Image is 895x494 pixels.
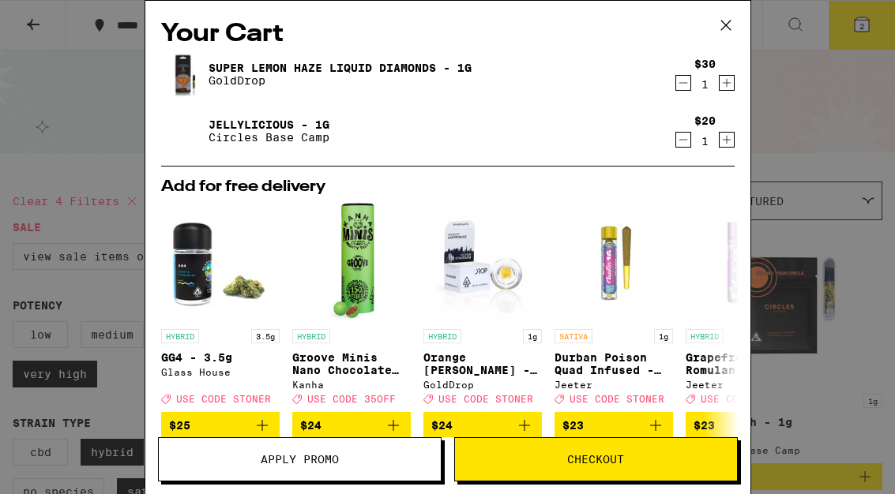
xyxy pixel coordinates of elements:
[694,58,716,70] div: $30
[438,394,533,404] span: USE CODE STONER
[292,351,411,376] p: Groove Minis Nano Chocolate Bites
[161,109,205,153] img: Jellylicious - 1g
[555,203,673,412] a: Open page for Durban Poison Quad Infused - 1g from Jeeter
[292,329,330,343] p: HYBRID
[209,118,329,131] a: Jellylicious - 1g
[161,412,280,439] button: Add to bag
[555,203,673,321] img: Jeeter - Durban Poison Quad Infused - 1g
[161,51,205,98] img: Super Lemon Haze Liquid Diamonds - 1g
[161,351,280,364] p: GG4 - 3.5g
[686,380,804,390] div: Jeeter
[719,132,735,148] button: Increment
[423,380,542,390] div: GoldDrop
[654,329,673,343] p: 1g
[686,329,724,343] p: HYBRID
[686,351,804,376] p: Grapefruit Romulan Quad Infused - 1g
[328,203,375,321] img: Kanha - Groove Minis Nano Chocolate Bites
[694,78,716,91] div: 1
[555,329,592,343] p: SATIVA
[169,419,190,432] span: $25
[161,203,280,321] img: Glass House - GG4 - 3.5g
[209,74,472,87] p: GoldDrop
[694,114,716,127] div: $20
[567,454,624,465] span: Checkout
[161,367,280,377] div: Glass House
[555,412,673,439] button: Add to bag
[701,394,795,404] span: USE CODE STONER
[434,203,532,321] img: GoldDrop - Orange Sherbert Badder - 1g
[161,203,280,412] a: Open page for GG4 - 3.5g from Glass House
[686,412,804,439] button: Add to bag
[454,437,738,481] button: Checkout
[562,419,584,432] span: $23
[300,419,322,432] span: $24
[423,203,542,412] a: Open page for Orange Sherbert Badder - 1g from GoldDrop
[292,380,411,390] div: Kanha
[675,132,691,148] button: Decrement
[719,75,735,91] button: Increment
[555,380,673,390] div: Jeeter
[694,135,716,148] div: 1
[694,419,715,432] span: $23
[307,394,396,404] span: USE CODE 35OFF
[423,412,542,439] button: Add to bag
[161,179,735,195] h2: Add for free delivery
[261,454,339,465] span: Apply Promo
[176,394,271,404] span: USE CODE STONER
[292,412,411,439] button: Add to bag
[570,394,664,404] span: USE CODE STONER
[292,203,411,412] a: Open page for Groove Minis Nano Chocolate Bites from Kanha
[555,351,673,376] p: Durban Poison Quad Infused - 1g
[209,62,472,74] a: Super Lemon Haze Liquid Diamonds - 1g
[686,203,804,321] img: Jeeter - Grapefruit Romulan Quad Infused - 1g
[686,203,804,412] a: Open page for Grapefruit Romulan Quad Infused - 1g from Jeeter
[209,131,329,144] p: Circles Base Camp
[675,75,691,91] button: Decrement
[431,419,453,432] span: $24
[523,329,542,343] p: 1g
[423,351,542,376] p: Orange [PERSON_NAME] - 1g
[251,329,280,343] p: 3.5g
[161,17,735,52] h2: Your Cart
[158,437,442,481] button: Apply Promo
[423,329,461,343] p: HYBRID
